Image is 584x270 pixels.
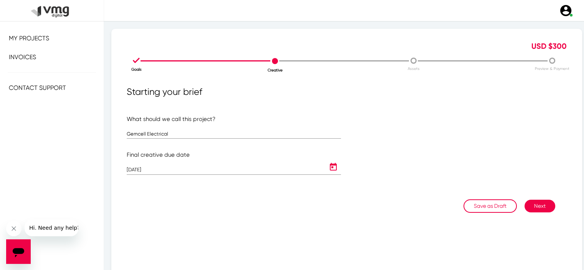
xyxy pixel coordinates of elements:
p: What should we call this project? [127,115,341,124]
p: Final creative due date [127,151,341,159]
span: Contact Support [9,84,66,91]
iframe: Close message [6,221,22,236]
p: Creative [206,67,344,73]
button: Save as Draft [463,199,517,213]
a: user [554,4,576,17]
p: Goals [67,66,205,72]
img: user [559,4,572,17]
span: Invoices [9,53,36,61]
span: USD $ [531,41,553,51]
p: Assets [344,66,483,71]
input: Please enter your project name [127,131,341,137]
p: Starting your brief [121,85,572,115]
button: Open calendar [326,159,341,175]
div: 300 [460,40,572,52]
span: Hi. Need any help? [5,5,55,12]
button: Next [524,200,555,212]
iframe: Button to launch messaging window [6,239,31,264]
span: My Projects [9,35,49,42]
iframe: Message from company [25,219,78,236]
input: Select a date [127,167,326,173]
